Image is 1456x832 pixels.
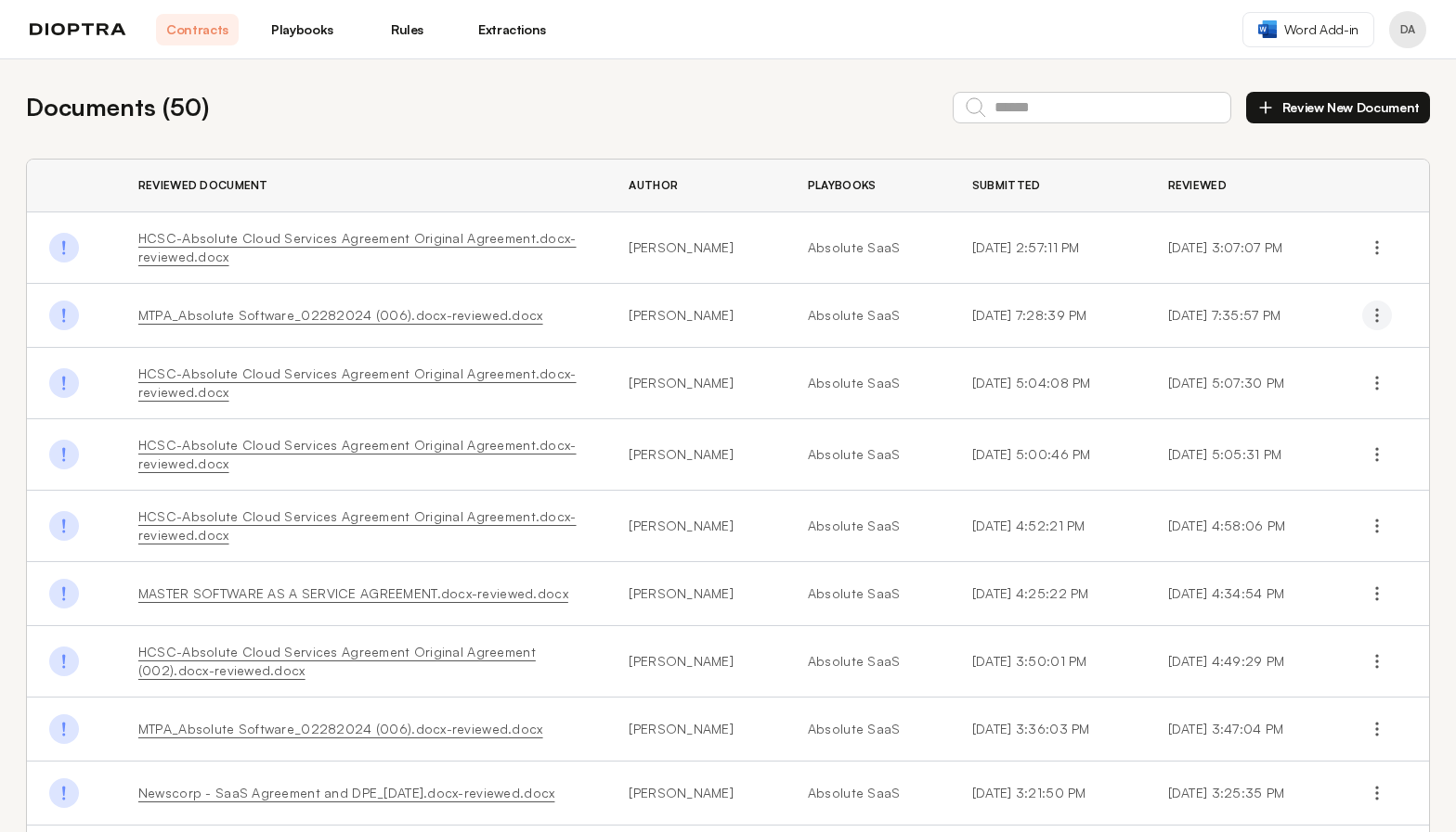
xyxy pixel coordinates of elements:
[808,784,928,802] a: Absolute SaaS
[808,306,928,325] a: Absolute SaaS
[808,652,928,671] a: Absolute SaaS
[156,14,239,45] a: Contracts
[808,720,928,738] a: Absolute SaaS
[1146,284,1340,348] td: [DATE] 7:35:57 PM
[49,440,79,469] img: Done
[950,160,1146,212] th: Submitted
[30,23,126,36] img: logo
[950,491,1146,562] td: [DATE] 4:52:21 PM
[366,14,448,45] a: Rules
[950,626,1146,698] td: [DATE] 3:50:01 PM
[1246,92,1430,123] button: Review New Document
[1146,348,1340,419] td: [DATE] 5:07:30 PM
[606,212,786,284] td: [PERSON_NAME]
[1284,20,1358,39] span: Word Add-in
[138,437,577,471] a: HCSC-Absolute Cloud Services Agreement Original Agreement.docx-reviewed.docx
[606,626,786,698] td: [PERSON_NAME]
[138,365,577,400] a: HCSC-Absolute Cloud Services Agreement Original Agreement.docx-reviewed.docx
[138,644,536,678] a: HCSC-Absolute Cloud Services Agreement Original Agreement (002).docx-reviewed.docx
[950,562,1146,626] td: [DATE] 4:25:22 PM
[49,301,79,330] img: Done
[138,508,577,543] a: HCSC-Absolute Cloud Services Agreement Original Agreement.docx-reviewed.docx
[49,778,79,808] img: Done
[606,562,786,626] td: [PERSON_NAME]
[1146,698,1340,762] td: [DATE] 3:47:04 PM
[950,348,1146,419] td: [DATE] 5:04:08 PM
[950,762,1146,826] td: [DATE] 3:21:50 PM
[49,579,79,608] img: Done
[1146,562,1340,626] td: [DATE] 4:34:54 PM
[116,160,607,212] th: Reviewed Document
[49,511,79,541] img: Done
[138,585,568,601] a: MASTER SOFTWARE AS A SERVICE AGREEMENT.docx-reviewed.docx
[786,160,950,212] th: Playbooks
[1146,419,1340,491] td: [DATE] 5:05:31 PM
[49,233,79,262] img: Done
[1146,626,1340,698] td: [DATE] 4:49:29 PM
[950,419,1146,491] td: [DATE] 5:00:46 PM
[1389,11,1426,48] button: Profile menu
[606,348,786,419] td: [PERSON_NAME]
[49,646,79,676] img: Done
[138,785,555,800] a: Newscorp - SaaS Agreement and DPE_[DATE].docx-reviewed.docx
[138,307,543,323] a: MTPA_Absolute Software_02282024 (006).docx-reviewed.docx
[808,517,928,535] a: Absolute SaaS
[606,762,786,826] td: [PERSON_NAME]
[138,230,577,264] a: HCSC-Absolute Cloud Services Agreement Original Agreement.docx-reviewed.docx
[1146,160,1340,212] th: Reviewed
[808,238,928,257] a: Absolute SaaS
[606,491,786,562] td: [PERSON_NAME]
[808,584,928,603] a: Absolute SaaS
[1146,212,1340,284] td: [DATE] 3:07:07 PM
[1146,762,1340,826] td: [DATE] 3:25:35 PM
[471,14,553,45] a: Extractions
[1258,20,1277,38] img: word
[606,284,786,348] td: [PERSON_NAME]
[261,14,344,45] a: Playbooks
[950,698,1146,762] td: [DATE] 3:36:03 PM
[950,212,1146,284] td: [DATE] 2:57:11 PM
[49,714,79,744] img: Done
[808,445,928,464] a: Absolute SaaS
[808,374,928,392] a: Absolute SaaS
[1146,491,1340,562] td: [DATE] 4:58:06 PM
[950,284,1146,348] td: [DATE] 7:28:39 PM
[26,89,209,125] h2: Documents ( 50 )
[606,419,786,491] td: [PERSON_NAME]
[138,721,543,736] a: MTPA_Absolute Software_02282024 (006).docx-reviewed.docx
[606,160,786,212] th: Author
[606,698,786,762] td: [PERSON_NAME]
[1242,12,1374,47] a: Word Add-in
[49,368,79,398] img: Done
